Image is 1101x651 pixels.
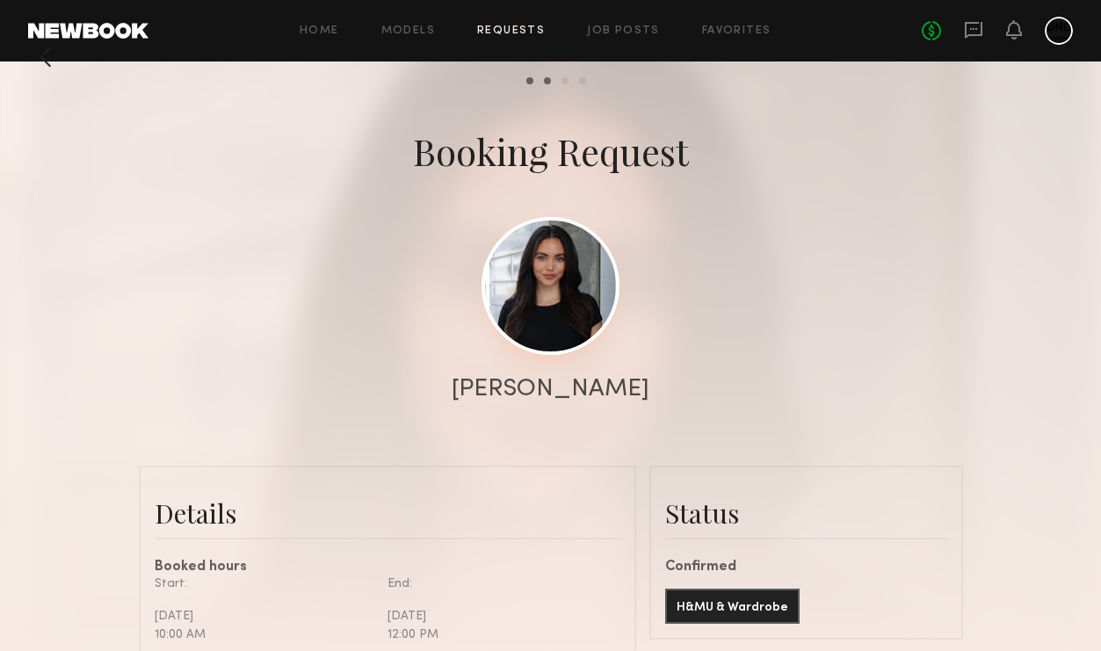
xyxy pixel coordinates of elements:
div: Start: [155,575,374,593]
div: [PERSON_NAME] [452,377,649,401]
button: H&MU & Wardrobe [665,589,800,624]
div: 10:00 AM [155,626,374,644]
div: [DATE] [388,607,607,626]
div: Status [665,495,947,531]
div: [DATE] [155,607,374,626]
div: Booked hours [155,561,620,575]
a: Requests [477,25,545,37]
div: Details [155,495,620,531]
a: Home [300,25,339,37]
a: Job Posts [587,25,660,37]
div: Booking Request [413,127,689,176]
a: Models [381,25,435,37]
div: 12:00 PM [388,626,607,644]
a: Favorites [702,25,771,37]
div: Confirmed [665,561,947,575]
div: End: [388,575,607,593]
